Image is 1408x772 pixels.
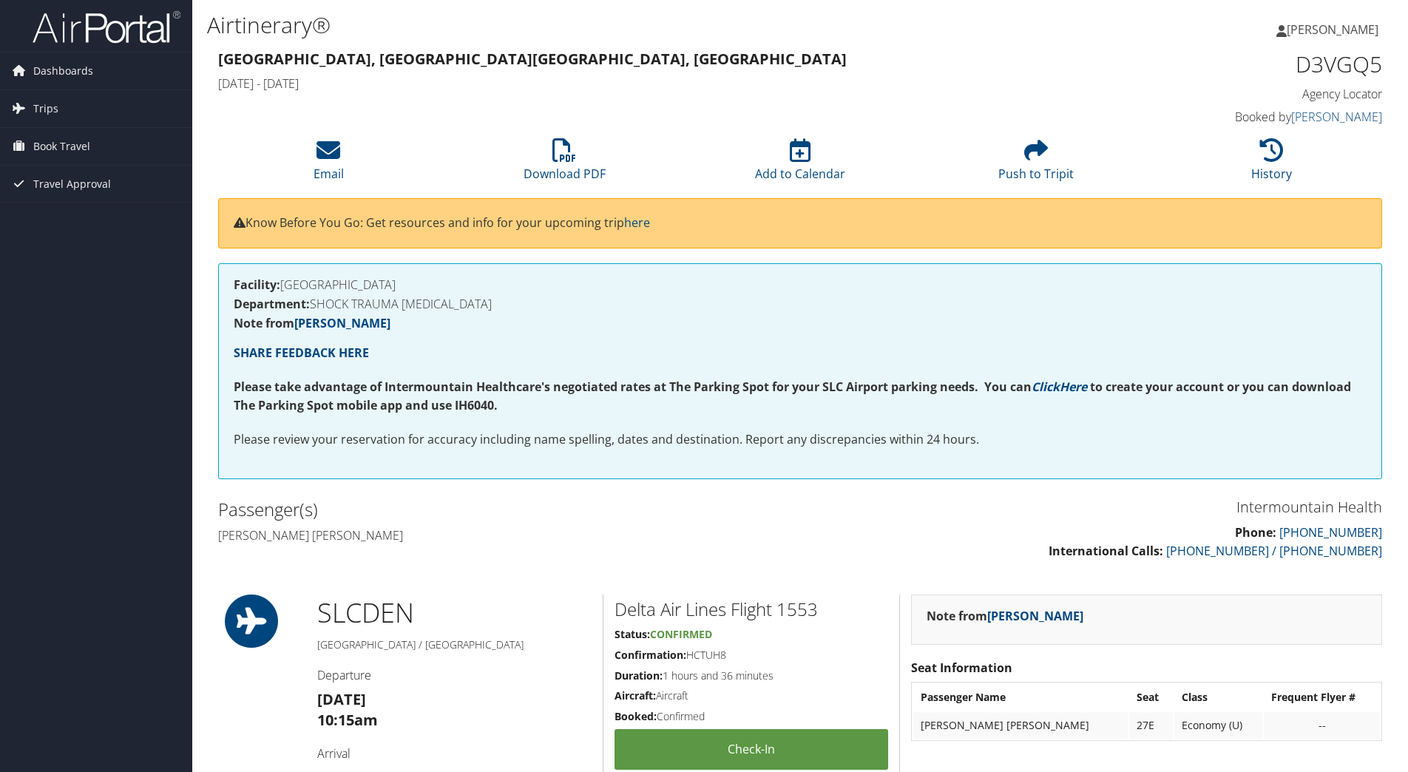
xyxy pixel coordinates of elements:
h5: Aircraft [615,688,888,703]
p: Please review your reservation for accuracy including name spelling, dates and destination. Repor... [234,430,1367,450]
h1: Airtinerary® [207,10,998,41]
strong: [DATE] [317,689,366,709]
a: [PERSON_NAME] [294,315,390,331]
h3: Intermountain Health [811,497,1382,518]
h2: Delta Air Lines Flight 1553 [615,597,888,622]
a: Email [314,146,344,182]
th: Frequent Flyer # [1264,684,1380,711]
a: Push to Tripit [998,146,1074,182]
h4: SHOCK TRAUMA [MEDICAL_DATA] [234,298,1367,310]
img: airportal-logo.png [33,10,180,44]
span: Travel Approval [33,166,111,203]
a: here [624,214,650,231]
div: -- [1271,719,1373,732]
strong: Department: [234,296,310,312]
p: Know Before You Go: Get resources and info for your upcoming trip [234,214,1367,233]
strong: 10:15am [317,710,378,730]
a: Here [1060,379,1087,395]
strong: [GEOGRAPHIC_DATA], [GEOGRAPHIC_DATA] [GEOGRAPHIC_DATA], [GEOGRAPHIC_DATA] [218,49,847,69]
h4: [DATE] - [DATE] [218,75,1086,92]
span: Trips [33,90,58,127]
a: [PERSON_NAME] [1276,7,1393,52]
td: [PERSON_NAME] [PERSON_NAME] [913,712,1128,739]
strong: Booked: [615,709,657,723]
h4: [PERSON_NAME] [PERSON_NAME] [218,527,789,544]
a: Add to Calendar [755,146,845,182]
h4: Departure [317,667,592,683]
strong: Please take advantage of Intermountain Healthcare's negotiated rates at The Parking Spot for your... [234,379,1032,395]
td: 27E [1129,712,1173,739]
strong: Confirmation: [615,648,686,662]
a: [PERSON_NAME] [987,608,1083,624]
h2: Passenger(s) [218,497,789,522]
span: Confirmed [650,627,712,641]
h5: Confirmed [615,709,888,724]
strong: Note from [927,608,1083,624]
strong: Seat Information [911,660,1012,676]
strong: Facility: [234,277,280,293]
a: [PERSON_NAME] [1291,109,1382,125]
h1: D3VGQ5 [1108,49,1382,80]
strong: Duration: [615,668,663,683]
h4: Agency Locator [1108,86,1382,102]
td: Economy (U) [1174,712,1262,739]
a: SHARE FEEDBACK HERE [234,345,369,361]
a: [PHONE_NUMBER] / [PHONE_NUMBER] [1166,543,1382,559]
strong: Note from [234,315,390,331]
a: History [1251,146,1292,182]
strong: International Calls: [1049,543,1163,559]
th: Seat [1129,684,1173,711]
th: Class [1174,684,1262,711]
span: Dashboards [33,53,93,89]
a: Click [1032,379,1060,395]
strong: Aircraft: [615,688,656,702]
strong: Status: [615,627,650,641]
a: Download PDF [524,146,606,182]
h5: [GEOGRAPHIC_DATA] / [GEOGRAPHIC_DATA] [317,637,592,652]
a: Check-in [615,729,888,770]
th: Passenger Name [913,684,1128,711]
h5: HCTUH8 [615,648,888,663]
span: [PERSON_NAME] [1287,21,1378,38]
span: Book Travel [33,128,90,165]
h4: [GEOGRAPHIC_DATA] [234,279,1367,291]
a: [PHONE_NUMBER] [1279,524,1382,541]
h5: 1 hours and 36 minutes [615,668,888,683]
h1: SLC DEN [317,595,592,632]
h4: Booked by [1108,109,1382,125]
h4: Arrival [317,745,592,762]
strong: Phone: [1235,524,1276,541]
